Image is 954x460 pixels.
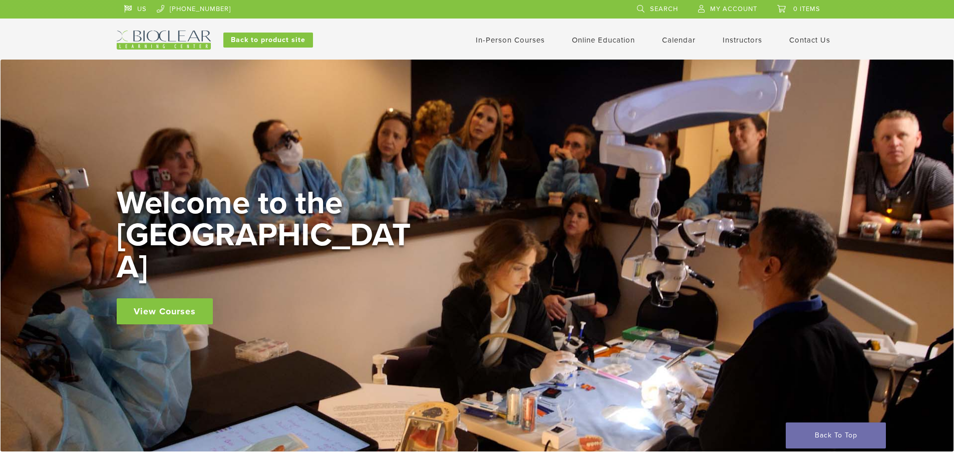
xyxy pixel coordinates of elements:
[117,187,417,283] h2: Welcome to the [GEOGRAPHIC_DATA]
[117,31,211,50] img: Bioclear
[786,422,886,448] a: Back To Top
[476,36,545,45] a: In-Person Courses
[789,36,830,45] a: Contact Us
[793,5,820,13] span: 0 items
[710,5,757,13] span: My Account
[662,36,696,45] a: Calendar
[572,36,635,45] a: Online Education
[117,298,213,324] a: View Courses
[723,36,762,45] a: Instructors
[650,5,678,13] span: Search
[223,33,313,48] a: Back to product site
